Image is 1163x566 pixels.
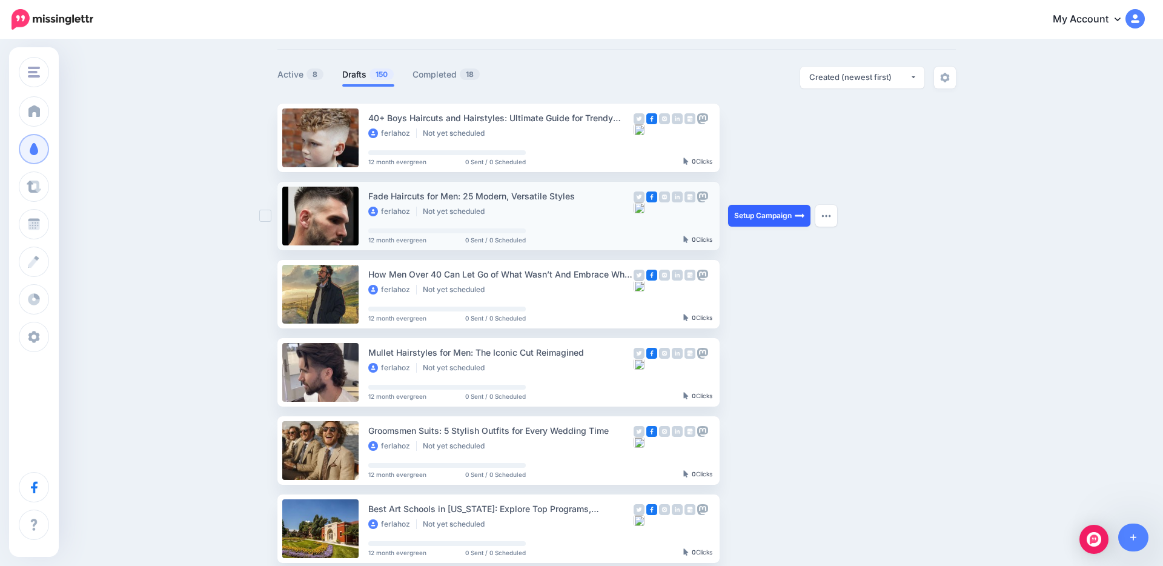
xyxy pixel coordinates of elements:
[465,159,526,165] span: 0 Sent / 0 Scheduled
[697,113,708,124] img: mastodon-grey-square.png
[683,315,712,322] div: Clicks
[646,504,657,515] img: facebook-square.png
[465,237,526,243] span: 0 Sent / 0 Scheduled
[646,270,657,281] img: facebook-square.png
[692,314,696,321] b: 0
[1079,525,1108,554] div: Open Intercom Messenger
[683,314,689,321] img: pointer-grey-darker.png
[423,285,491,295] li: Not yet scheduled
[646,113,657,124] img: facebook-square.png
[634,348,644,359] img: twitter-grey-square.png
[646,426,657,437] img: facebook-square.png
[692,158,696,165] b: 0
[683,471,712,478] div: Clicks
[1041,5,1145,35] a: My Account
[634,515,644,526] img: bluesky-grey-square.png
[659,270,670,281] img: instagram-grey-square.png
[368,519,417,529] li: ferlahoz
[697,191,708,202] img: mastodon-grey-square.png
[368,189,634,203] div: Fade Haircuts for Men: 25 Modern, Versatile Styles
[672,191,683,202] img: linkedin-grey-square.png
[697,504,708,515] img: mastodon-grey-square.png
[683,158,712,165] div: Clicks
[368,550,426,556] span: 12 month evergreen
[634,504,644,515] img: twitter-grey-square.png
[683,393,712,400] div: Clicks
[683,392,689,399] img: pointer-grey-darker.png
[634,281,644,291] img: bluesky-grey-square.png
[368,315,426,321] span: 12 month evergreen
[423,363,491,373] li: Not yet scheduled
[697,270,708,281] img: mastodon-grey-square.png
[940,73,950,82] img: settings-grey.png
[634,437,644,448] img: bluesky-grey-square.png
[659,504,670,515] img: instagram-grey-square.png
[423,519,491,529] li: Not yet scheduled
[368,111,634,125] div: 40+ Boys Haircuts and Hairstyles: Ultimate Guide for Trendy Kids
[368,237,426,243] span: 12 month evergreen
[368,159,426,165] span: 12 month evergreen
[423,441,491,451] li: Not yet scheduled
[821,214,831,218] img: dots.png
[659,348,670,359] img: instagram-grey-square.png
[342,67,394,82] a: Drafts150
[684,348,695,359] img: google_business-grey-square.png
[684,426,695,437] img: google_business-grey-square.png
[683,158,689,165] img: pointer-grey-darker.png
[634,124,644,135] img: bluesky-grey-square.png
[28,67,40,78] img: menu.png
[306,68,323,80] span: 8
[795,211,804,221] img: arrow-long-right-white.png
[728,205,810,227] a: Setup Campaign
[683,548,689,556] img: pointer-grey-darker.png
[634,426,644,437] img: twitter-grey-square.png
[368,471,426,478] span: 12 month evergreen
[646,348,657,359] img: facebook-square.png
[423,128,491,138] li: Not yet scheduled
[659,191,670,202] img: instagram-grey-square.png
[809,72,910,83] div: Created (newest first)
[683,236,689,243] img: pointer-grey-darker.png
[672,270,683,281] img: linkedin-grey-square.png
[684,504,695,515] img: google_business-grey-square.png
[659,426,670,437] img: instagram-grey-square.png
[692,392,696,399] b: 0
[634,270,644,281] img: twitter-grey-square.png
[697,348,708,359] img: mastodon-grey-square.png
[277,67,324,82] a: Active8
[368,363,417,373] li: ferlahoz
[692,548,696,556] b: 0
[692,470,696,478] b: 0
[465,471,526,478] span: 0 Sent / 0 Scheduled
[683,470,689,478] img: pointer-grey-darker.png
[368,502,634,516] div: Best Art Schools in [US_STATE]: Explore Top Programs, Scholarships, and Creative Careers
[672,348,683,359] img: linkedin-grey-square.png
[683,549,712,556] div: Clicks
[423,207,491,216] li: Not yet scheduled
[368,285,417,295] li: ferlahoz
[12,9,93,30] img: Missinglettr
[368,393,426,399] span: 12 month evergreen
[368,441,417,451] li: ferlahoz
[634,359,644,370] img: bluesky-grey-square.png
[460,68,480,80] span: 18
[646,191,657,202] img: facebook-square.png
[683,236,712,244] div: Clicks
[697,426,708,437] img: mastodon-grey-square.png
[368,345,634,359] div: Mullet Hairstyles for Men: The Iconic Cut Reimagined
[634,113,644,124] img: twitter-grey-square.png
[368,207,417,216] li: ferlahoz
[465,550,526,556] span: 0 Sent / 0 Scheduled
[684,113,695,124] img: google_business-grey-square.png
[368,267,634,281] div: How Men Over 40 Can Let Go of What Wasn’t And Embrace What Is
[672,504,683,515] img: linkedin-grey-square.png
[800,67,924,88] button: Created (newest first)
[684,270,695,281] img: google_business-grey-square.png
[465,393,526,399] span: 0 Sent / 0 Scheduled
[659,113,670,124] img: instagram-grey-square.png
[692,236,696,243] b: 0
[369,68,394,80] span: 150
[634,191,644,202] img: twitter-grey-square.png
[684,191,695,202] img: google_business-grey-square.png
[672,426,683,437] img: linkedin-grey-square.png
